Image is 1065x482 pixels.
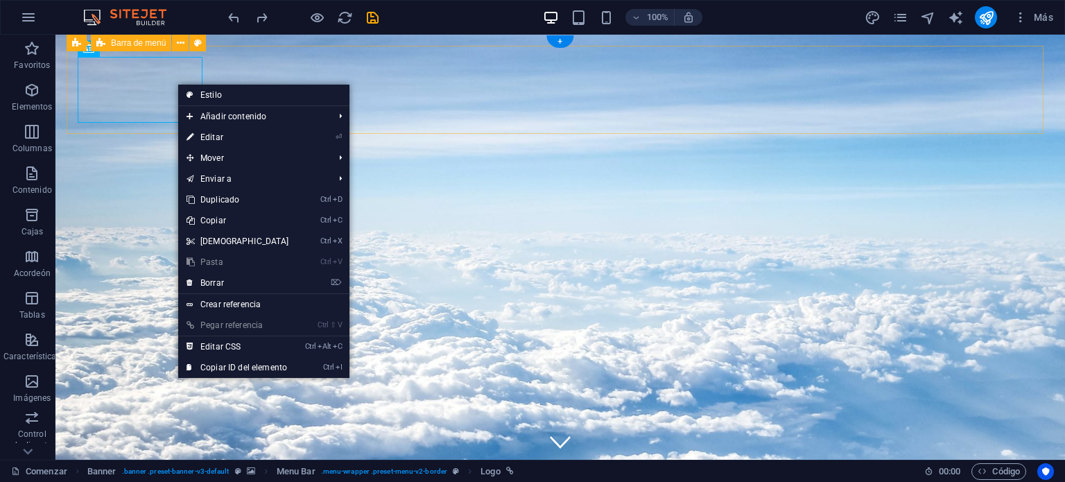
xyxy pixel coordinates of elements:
font: Imágenes [13,393,51,403]
button: Centrados en el usuario [1037,463,1054,480]
button: 100% [625,9,675,26]
i: Reload page [337,10,353,26]
font: Copiar [200,216,226,225]
nav: migaja de pan [87,463,514,480]
font: Crear referencia [200,300,261,309]
font: Ctrl [320,257,331,266]
i: Pages (Ctrl+Alt+S) [892,10,908,26]
font: Ctrl [305,342,316,351]
font: Copiar ID del elemento [200,363,287,372]
button: navegador [919,9,936,26]
font: Control deslizante [12,429,51,450]
i: Navegador [920,10,936,26]
button: rehacer [253,9,270,26]
font: Duplicado [200,195,239,205]
font: V [338,320,342,329]
i: This element is linked [506,467,514,475]
font: Pasta [200,257,223,267]
font: Estilo [200,90,222,100]
button: generador de texto [947,9,964,26]
i: Undo: Change logo type (Ctrl+Z) [226,10,242,26]
font: Barra de menú [111,38,166,48]
font: + [557,36,562,46]
font: ⌦ [331,278,342,287]
font: Editar [200,132,223,142]
a: CtrlCCopiar [178,210,297,231]
font: Editar CSS [200,342,241,352]
font: ⇧ [330,320,336,329]
span: . banner .preset-banner-v3-default [122,463,230,480]
button: Más [1008,6,1059,28]
font: Favoritos [14,60,50,70]
i: Redo: Move elements (Ctrl+Y, ⌘+Y) [254,10,270,26]
img: Logotipo del editor [80,9,184,26]
i: This element contains a background [247,467,255,475]
font: Contenido [12,185,52,195]
a: Ctrl⇧VPegar referencia [178,315,297,336]
a: ⏎Editar [178,127,297,148]
font: Elementos [12,102,52,112]
font: Acordeón [14,268,51,278]
font: Borrar [200,278,224,288]
font: Tablas [19,310,45,320]
font: 00:00 [939,466,960,476]
i: Guardar (Ctrl+S) [365,10,381,26]
font: Mover [200,153,224,163]
a: Crear referencia [178,294,349,315]
button: publicar [975,6,997,28]
font: Pegar referencia [200,320,263,330]
a: CtrlX[DEMOGRAPHIC_DATA] [178,231,297,252]
a: Enviar a [178,169,329,189]
font: Enviar a [200,174,232,184]
button: páginas [892,9,908,26]
font: Ctrl [320,236,331,246]
font: I [340,363,342,372]
button: deshacer [225,9,242,26]
a: CtrlDDuplicado [178,189,297,210]
font: [DEMOGRAPHIC_DATA] [200,236,289,246]
font: 100% [647,12,668,22]
font: ⏎ [336,132,342,141]
i: This element is a customizable preset [235,467,241,475]
span: . menu-wrapper .preset-menu-v2-border [321,463,447,480]
a: CtrlICopiar ID del elemento [178,357,297,378]
font: X [338,236,342,246]
button: Código [971,463,1026,480]
button: recargar [336,9,353,26]
span: Click to select. Double-click to edit [87,463,116,480]
i: Diseño (Ctrl+Alt+Y) [865,10,881,26]
a: Haga clic para cancelar la selección. Haga doble clic para abrir Páginas. [11,463,67,480]
font: Ctrl [323,363,334,372]
a: CtrlVPasta [178,252,297,273]
i: This element is a customizable preset [453,467,459,475]
font: Ctrl [320,216,331,225]
a: CtrlAltCEditar CSS [178,336,297,357]
font: C [338,216,342,225]
font: Añadir contenido [200,112,266,121]
font: Cajas [21,227,44,236]
font: Más [1034,12,1053,23]
font: Características [3,352,61,361]
font: D [338,195,342,204]
span: Click to select. Double-click to edit [480,463,500,480]
font: Código [992,466,1020,476]
span: Click to select. Double-click to edit [277,463,315,480]
font: V [338,257,342,266]
font: Ctrl [320,195,331,204]
font: C [338,342,342,351]
button: ahorrar [364,9,381,26]
font: Alt [322,342,331,351]
a: ⌦Borrar [178,273,297,293]
a: Estilo [178,85,349,105]
button: diseño [864,9,881,26]
i: Al cambiar el tamaño, se ajusta automáticamente el nivel de zoom para adaptarse al dispositivo el... [682,11,695,24]
font: Ctrl [318,320,329,329]
font: Comenzar [26,466,67,476]
font: Columnas [12,144,52,153]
